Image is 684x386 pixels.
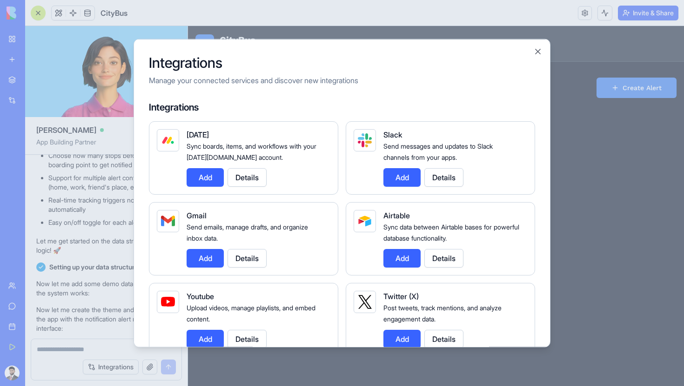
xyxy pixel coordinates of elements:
[149,100,535,113] h4: Integrations
[383,249,421,267] button: Add
[187,210,207,220] span: Gmail
[424,168,463,186] button: Details
[187,168,224,186] button: Add
[383,303,502,322] span: Post tweets, track mentions, and analyze engagement data.
[30,170,85,179] p: Push notification
[383,210,410,220] span: Airtable
[30,133,151,140] p: Boarding at
[228,329,267,348] button: Details
[383,291,419,301] span: Twitter (X)
[228,249,267,267] button: Details
[424,249,463,267] button: Details
[187,249,224,267] button: Add
[383,142,493,161] span: Send messages and updates to Slack channels from your apps.
[7,65,111,77] p: Managing 1 notification alert
[19,116,60,126] div: Route 42
[32,20,67,28] p: Smart Alerts
[424,329,463,348] button: Details
[533,46,543,56] button: Close
[228,168,267,186] button: Details
[7,47,111,64] h1: My Alerts
[383,168,421,186] button: Add
[149,54,535,71] h2: Integrations
[187,130,209,139] span: [DATE]
[19,189,83,206] button: Edit
[187,303,315,322] span: Upload videos, manage playlists, and embed content.
[187,291,214,301] span: Youtube
[383,329,421,348] button: Add
[383,130,402,139] span: Slack
[52,156,55,164] span: 2
[383,222,519,242] span: Sync data between Airtable bases for powerful database functionality.
[87,189,151,206] button: Delete
[30,140,151,150] p: [GEOGRAPHIC_DATA]
[409,52,489,72] button: Create Alert
[187,142,316,161] span: Sync boards, items, and workflows with your [DATE][DOMAIN_NAME] account.
[30,155,96,164] p: Notify stops before
[187,329,224,348] button: Add
[187,222,308,242] span: Send emails, manage drafts, and organize inbox data.
[19,99,127,112] h3: Class Commute
[149,74,535,85] p: Manage your connected services and discover new integrations
[32,7,67,20] h1: CityBus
